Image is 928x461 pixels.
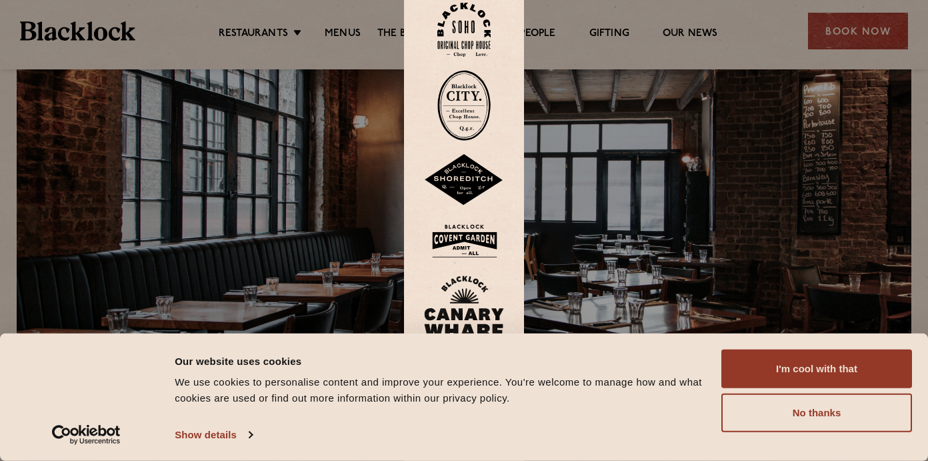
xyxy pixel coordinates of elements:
img: BL_CW_Logo_Website.svg [424,276,504,353]
button: I'm cool with that [721,350,912,388]
img: City-stamp-default.svg [437,70,491,141]
img: Soho-stamp-default.svg [437,3,491,57]
div: Our website uses cookies [175,353,706,369]
img: BLA_1470_CoventGarden_Website_Solid.svg [424,219,504,263]
a: Show details [175,425,252,445]
a: Usercentrics Cookiebot - opens in a new window [28,425,145,445]
img: Shoreditch-stamp-v2-default.svg [424,154,504,206]
button: No thanks [721,394,912,432]
div: We use cookies to personalise content and improve your experience. You're welcome to manage how a... [175,374,706,406]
